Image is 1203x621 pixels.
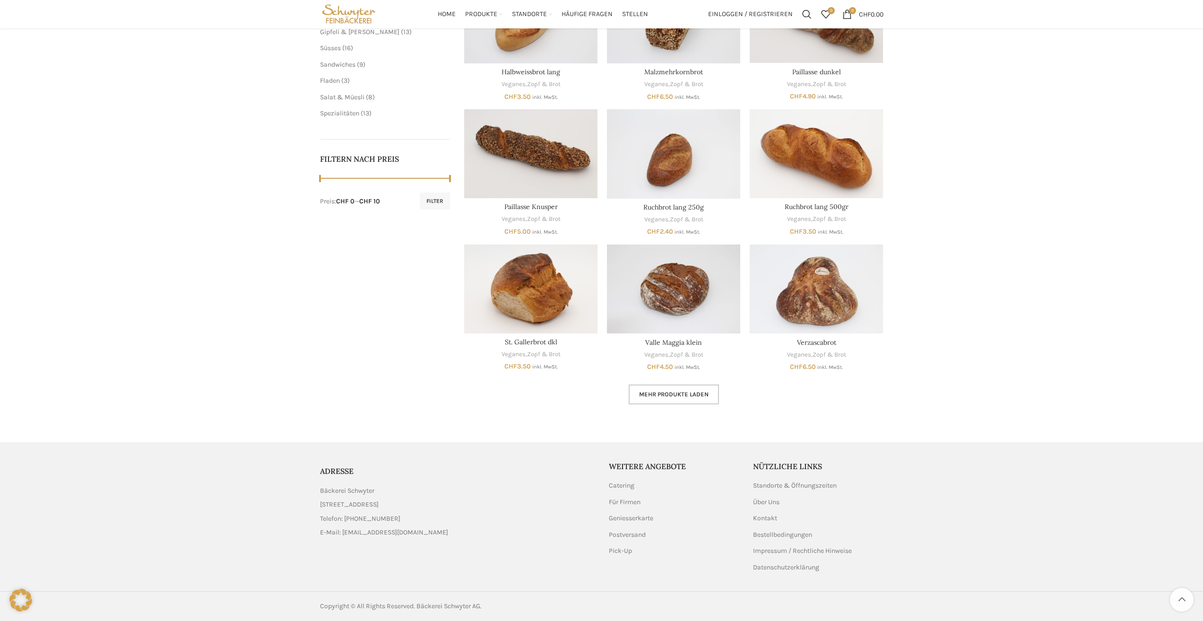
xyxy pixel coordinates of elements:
div: , [750,350,883,359]
button: Filter [420,192,450,210]
a: Veganes [787,215,811,224]
a: Catering [609,481,635,490]
span: CHF [790,363,803,371]
a: St. Gallerbrot dkl [464,245,597,333]
a: Verzascabrot [797,338,836,347]
a: Häufige Fragen [562,5,613,24]
div: , [464,80,597,89]
div: , [607,215,740,224]
small: inkl. MwSt. [817,364,843,370]
a: Veganes [644,215,668,224]
small: inkl. MwSt. [532,94,558,100]
small: inkl. MwSt. [817,94,843,100]
a: Veganes [644,350,668,359]
a: Veganes [787,80,811,89]
span: 16 [345,44,351,52]
small: inkl. MwSt. [675,229,700,235]
h5: Weitere Angebote [609,461,739,472]
a: Sandwiches [320,61,355,69]
span: CHF [504,93,517,101]
a: Zopf & Brot [527,215,561,224]
span: 3 [344,77,347,85]
a: Über Uns [753,498,780,507]
div: Meine Wunschliste [816,5,835,24]
bdi: 6.50 [790,363,816,371]
small: inkl. MwSt. [532,364,558,370]
a: Postversand [609,530,647,540]
span: Bäckerei Schwyter [320,486,374,496]
a: Paillasse dunkel [792,68,841,76]
span: [STREET_ADDRESS] [320,499,379,510]
div: , [607,80,740,89]
bdi: 0.00 [859,10,883,18]
small: inkl. MwSt. [675,364,700,370]
h5: Nützliche Links [753,461,883,472]
a: Salat & Müesli [320,93,364,101]
a: Zopf & Brot [813,215,846,224]
a: Kontakt [753,514,778,523]
a: Ruchbrot lang 250g [643,203,704,211]
a: Veganes [502,350,526,359]
span: Häufige Fragen [562,10,613,19]
a: Süsses [320,44,341,52]
span: CHF [647,93,660,101]
div: , [464,215,597,224]
a: Standorte & Öffnungszeiten [753,481,838,490]
span: CHF 10 [359,197,380,205]
bdi: 3.50 [504,362,531,370]
span: 13 [403,28,409,36]
a: Veganes [644,80,668,89]
span: 0 [828,7,835,14]
a: 0 [816,5,835,24]
a: Valle Maggia klein [607,245,740,333]
span: 9 [359,61,363,69]
bdi: 4.50 [647,363,673,371]
div: Main navigation [382,5,703,24]
a: Zopf & Brot [670,80,703,89]
a: List item link [320,514,595,524]
a: Stellen [622,5,648,24]
a: Zopf & Brot [670,215,703,224]
span: Produkte [465,10,497,19]
a: Suchen [797,5,816,24]
h5: Filtern nach Preis [320,154,450,164]
a: Standorte [512,5,552,24]
span: CHF [647,363,660,371]
a: Valle Maggia klein [645,338,702,347]
a: Ruchbrot lang 500gr [750,109,883,198]
a: Spezialitäten [320,109,359,117]
bdi: 5.00 [504,227,531,236]
bdi: 2.40 [647,227,673,236]
a: Zopf & Brot [527,350,561,359]
a: Paillasse Knusper [464,109,597,198]
a: Für Firmen [609,498,641,507]
a: 0 CHF0.00 [838,5,888,24]
a: Home [438,5,456,24]
div: , [750,80,883,89]
span: 13 [363,109,369,117]
a: Halbweissbrot lang [502,68,560,76]
a: Impressum / Rechtliche Hinweise [753,546,853,556]
a: Zopf & Brot [813,80,846,89]
span: 0 [849,7,856,14]
a: Zopf & Brot [527,80,561,89]
a: Verzascabrot [750,245,883,333]
a: Bestellbedingungen [753,530,813,540]
a: Produkte [465,5,502,24]
span: CHF [504,227,517,236]
a: Mehr Produkte laden [629,385,719,404]
a: Gipfeli & [PERSON_NAME] [320,28,399,36]
a: Einloggen / Registrieren [703,5,797,24]
a: Fladen [320,77,340,85]
a: Veganes [502,80,526,89]
a: Zopf & Brot [813,350,846,359]
a: Pick-Up [609,546,633,556]
span: CHF [859,10,871,18]
a: Geniesserkarte [609,514,654,523]
span: Standorte [512,10,547,19]
span: CHF 0 [336,197,355,205]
